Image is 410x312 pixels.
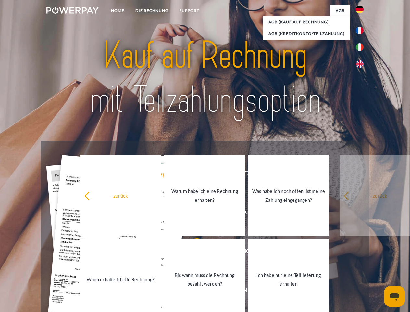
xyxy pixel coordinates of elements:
[356,43,364,51] img: it
[384,286,405,307] iframe: Schaltfläche zum Öffnen des Messaging-Fensters
[168,187,241,204] div: Warum habe ich eine Rechnung erhalten?
[252,271,325,288] div: Ich habe nur eine Teillieferung erhalten
[84,191,157,200] div: zurück
[168,271,241,288] div: Bis wann muss die Rechnung bezahlt werden?
[106,5,130,17] a: Home
[46,7,99,14] img: logo-powerpay-white.svg
[356,60,364,68] img: en
[263,28,350,40] a: AGB (Kreditkonto/Teilzahlung)
[174,5,205,17] a: SUPPORT
[84,275,157,284] div: Wann erhalte ich die Rechnung?
[62,31,348,124] img: title-powerpay_de.svg
[248,155,329,236] a: Was habe ich noch offen, ist meine Zahlung eingegangen?
[252,187,325,204] div: Was habe ich noch offen, ist meine Zahlung eingegangen?
[356,27,364,34] img: fr
[330,5,350,17] a: agb
[356,6,364,13] img: de
[263,16,350,28] a: AGB (Kauf auf Rechnung)
[130,5,174,17] a: DIE RECHNUNG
